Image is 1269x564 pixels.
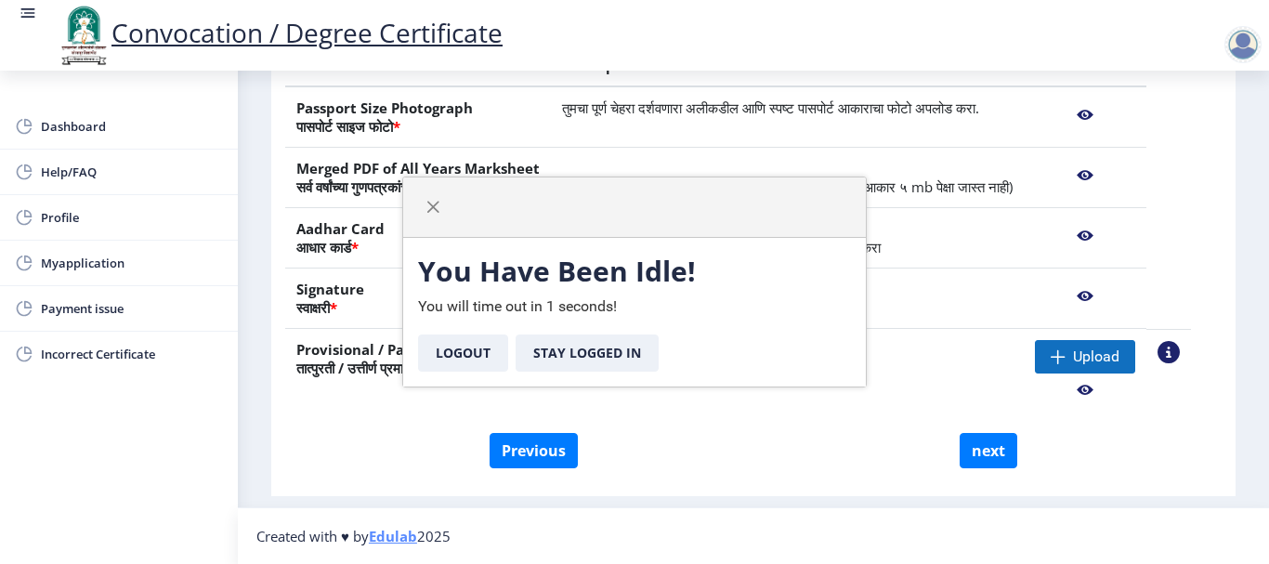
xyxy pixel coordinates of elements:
[1035,374,1135,407] nb-action: View File
[1035,159,1135,192] nb-action: View File
[56,4,111,67] img: logo
[418,334,508,372] button: Logout
[1035,98,1135,132] nb-action: View File
[256,527,451,545] span: Created with ♥ by 2025
[418,253,851,290] h3: You Have Been Idle!
[369,527,417,545] a: Edulab
[285,208,551,269] th: Aadhar Card आधार कार्ड
[285,86,551,148] th: Passport Size Photograph पासपोर्ट साइज फोटो
[490,433,578,468] button: Previous
[41,206,223,229] span: Profile
[1035,280,1135,313] nb-action: View File
[41,297,223,320] span: Payment issue
[516,334,659,372] button: Stay Logged In
[403,238,866,387] div: You will time out in 1 seconds!
[41,115,223,138] span: Dashboard
[56,15,503,50] a: Convocation / Degree Certificate
[285,269,551,329] th: Signature स्वाक्षरी
[960,433,1017,468] button: next
[285,329,551,418] th: Provisional / Passing Certificate तात्पुरती / उत्तीर्ण प्रमाणपत्र
[1158,341,1180,363] nb-action: View Sample PDC
[41,252,223,274] span: Myapplication
[41,343,223,365] span: Incorrect Certificate
[41,161,223,183] span: Help/FAQ
[1073,348,1119,366] span: Upload
[551,86,1024,148] td: तुमचा पूर्ण चेहरा दर्शवणारा अलीकडील आणि स्पष्ट पासपोर्ट आकाराचा फोटो अपलोड करा.
[1035,219,1135,253] nb-action: View File
[285,148,551,208] th: Merged PDF of All Years Marksheet सर्व वर्षांच्या गुणपत्रकांची PDF Merged File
